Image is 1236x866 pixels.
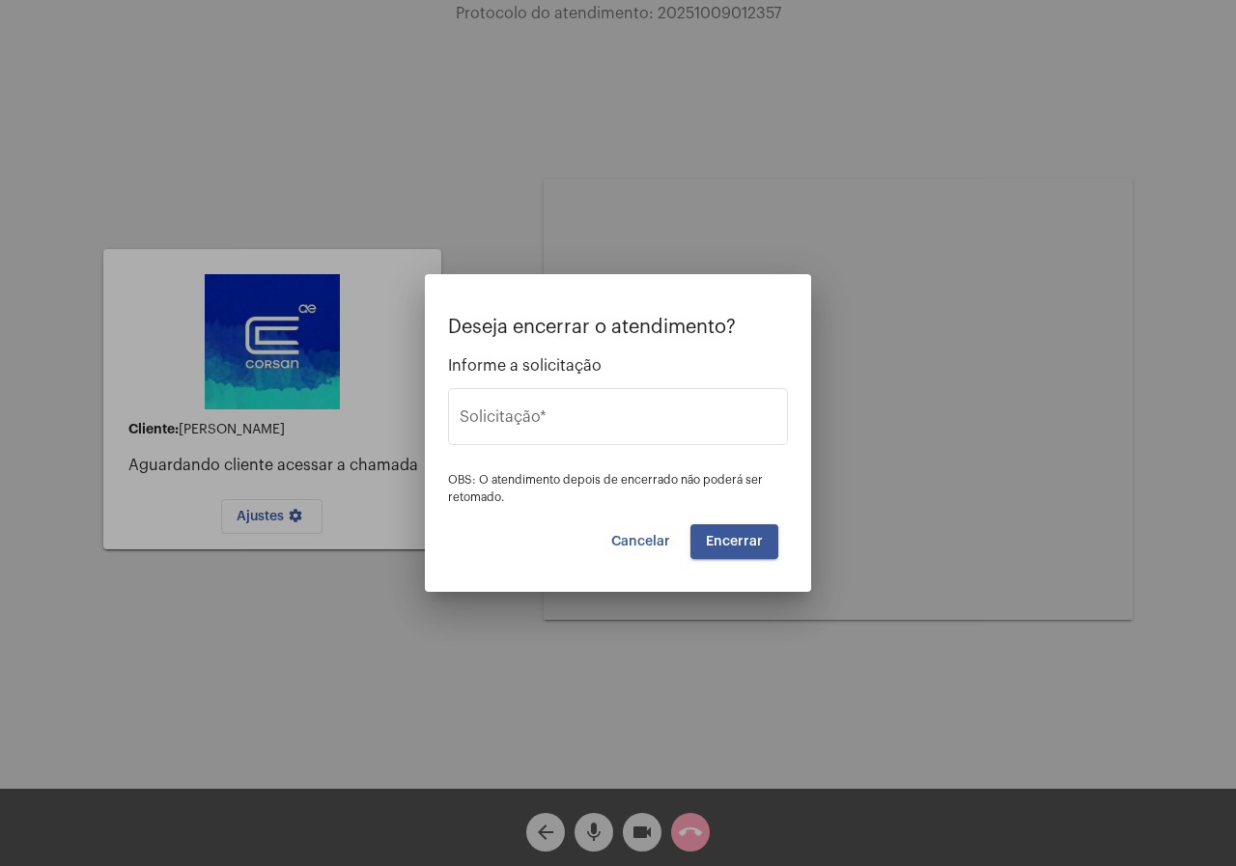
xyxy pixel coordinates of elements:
[448,357,788,375] span: Informe a solicitação
[690,524,778,559] button: Encerrar
[460,412,776,430] input: Buscar solicitação
[448,474,763,503] span: OBS: O atendimento depois de encerrado não poderá ser retomado.
[448,317,788,338] p: Deseja encerrar o atendimento?
[596,524,686,559] button: Cancelar
[611,535,670,548] span: Cancelar
[706,535,763,548] span: Encerrar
